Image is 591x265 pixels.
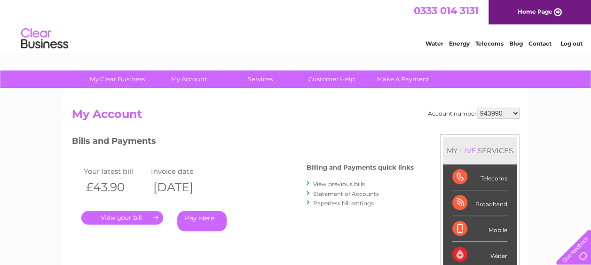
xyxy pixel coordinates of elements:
a: Contact [528,40,552,47]
h2: My Account [72,108,520,125]
a: . [81,211,163,225]
a: 0333 014 3131 [414,5,479,16]
a: Pay Here [177,211,227,231]
a: Statement of Accounts [313,190,379,197]
div: Telecoms [452,164,507,190]
div: Mobile [452,216,507,242]
img: logo.png [21,24,69,53]
a: My Clear Business [79,70,156,88]
a: Energy [449,40,470,47]
a: Log out [560,40,582,47]
div: MY SERVICES [443,137,517,164]
a: View previous bills [313,180,365,187]
a: Water [426,40,443,47]
div: Account number [428,108,520,119]
th: £43.90 [81,178,149,197]
td: Invoice date [149,165,216,178]
a: Services [221,70,299,88]
a: Telecoms [475,40,504,47]
td: Your latest bill [81,165,149,178]
div: Clear Business is a trading name of Verastar Limited (registered in [GEOGRAPHIC_DATA] No. 3667643... [74,5,518,46]
h3: Bills and Payments [72,134,414,151]
a: Paperless bill settings [313,200,374,207]
a: My Account [150,70,228,88]
h4: Billing and Payments quick links [307,164,414,171]
div: LIVE [458,146,478,155]
a: Blog [509,40,523,47]
a: Make A Payment [364,70,442,88]
th: [DATE] [149,178,216,197]
a: Customer Help [293,70,370,88]
div: Broadband [452,190,507,216]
